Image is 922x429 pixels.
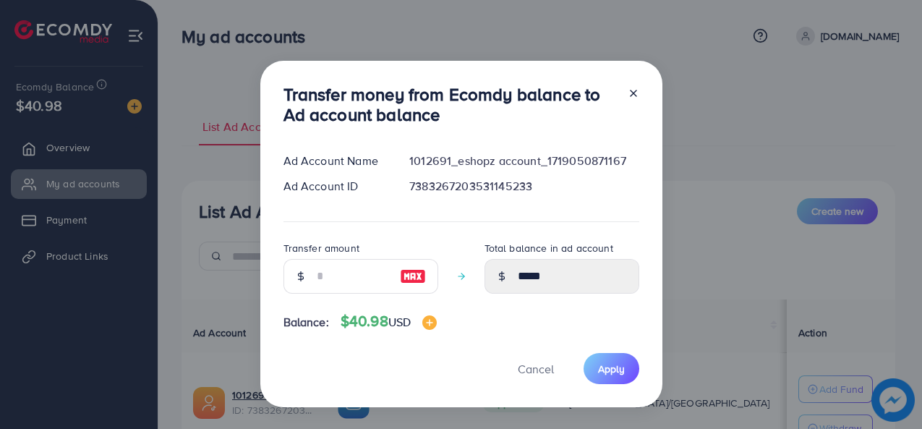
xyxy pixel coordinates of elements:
[341,313,437,331] h4: $40.98
[485,241,613,255] label: Total balance in ad account
[398,153,650,169] div: 1012691_eshopz account_1719050871167
[500,353,572,384] button: Cancel
[283,314,329,331] span: Balance:
[518,361,554,377] span: Cancel
[584,353,639,384] button: Apply
[272,153,398,169] div: Ad Account Name
[388,314,411,330] span: USD
[598,362,625,376] span: Apply
[422,315,437,330] img: image
[283,84,616,126] h3: Transfer money from Ecomdy balance to Ad account balance
[398,178,650,195] div: 7383267203531145233
[272,178,398,195] div: Ad Account ID
[283,241,359,255] label: Transfer amount
[400,268,426,285] img: image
